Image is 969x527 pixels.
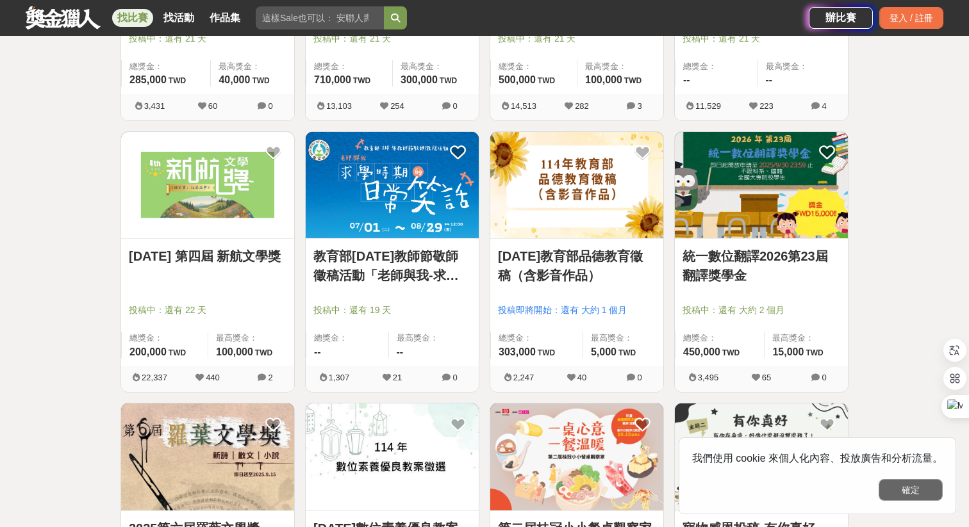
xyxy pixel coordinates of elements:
[144,101,165,111] span: 3,431
[879,479,943,501] button: 確定
[306,403,479,510] img: Cover Image
[268,101,272,111] span: 0
[498,247,656,285] a: [DATE]教育部品德教育徵稿（含影音作品）
[397,346,404,357] span: --
[683,332,756,345] span: 總獎金：
[511,101,536,111] span: 14,513
[390,101,404,111] span: 254
[618,348,636,357] span: TWD
[452,373,457,382] span: 0
[151,82,177,101] button: Ask
[129,346,167,357] span: 200,000
[577,373,586,382] span: 40
[219,74,250,85] span: 40,000
[759,101,774,111] span: 223
[208,101,217,111] span: 60
[306,132,479,239] img: Cover Image
[121,132,294,239] a: Cover Image
[695,101,721,111] span: 11,529
[129,60,203,73] span: 總獎金：
[401,60,471,73] span: 最高獎金：
[722,348,740,357] span: TWD
[112,9,153,27] a: 找比賽
[129,247,286,266] a: [DATE] 第四屆 新航文學獎
[401,74,438,85] span: 300,000
[268,373,272,382] span: 2
[121,403,294,510] img: Cover Image
[499,332,575,345] span: 總獎金：
[252,76,269,85] span: TWD
[27,301,83,311] span: Ctrl+Space |
[314,60,385,73] span: 總獎金：
[204,9,245,27] a: 作品集
[762,373,771,382] span: 65
[683,304,840,317] span: 投稿中：還有 大約 2 個月
[772,332,840,345] span: 最高獎金：
[513,373,534,382] span: 2,247
[591,346,617,357] span: 5,000
[129,332,200,345] span: 總獎金：
[8,35,181,47] label: ChatGPT Prompt
[169,348,186,357] span: TWD
[158,9,199,27] a: 找活動
[440,76,457,85] span: TWD
[255,348,272,357] span: TWD
[637,101,642,111] span: 3
[683,247,840,285] a: 統一數位翻譯2026第23屆翻譯獎學金
[766,60,841,73] span: 最高獎金：
[585,60,656,73] span: 最高獎金：
[624,76,642,85] span: TWD
[675,132,848,239] a: Cover Image
[809,7,873,29] a: 辦比賽
[393,373,402,382] span: 21
[806,348,823,357] span: TWD
[499,74,536,85] span: 500,000
[683,60,750,73] span: 總獎金：
[129,74,167,85] span: 285,000
[683,32,840,45] span: 投稿中：還有 21 天
[772,346,804,357] span: 15,000
[313,32,471,45] span: 投稿中：還有 21 天
[498,304,656,317] span: 投稿即將開始：還有 大約 1 個月
[822,101,826,111] span: 4
[256,6,384,29] input: 這樣Sale也可以： 安聯人壽創意銷售法募集
[490,403,663,510] img: Cover Image
[216,346,253,357] span: 100,000
[353,76,370,85] span: TWD
[314,346,321,357] span: --
[575,101,589,111] span: 282
[326,101,352,111] span: 13,103
[675,403,848,510] img: Cover Image
[29,9,65,19] p: General
[87,301,161,311] a: [DOMAIN_NAME]
[142,373,167,382] span: 22,337
[397,332,472,345] span: 最高獎金：
[314,332,381,345] span: 總獎金：
[879,7,943,29] div: 登入 / 註冊
[313,247,471,285] a: 教育部[DATE]教師節敬師徵稿活動「老師與我-求學時期的日常笑話」
[206,373,220,382] span: 440
[452,101,457,111] span: 0
[498,32,656,45] span: 投稿中：還有 21 天
[91,87,145,96] span: 'ctrl+enter' or
[306,132,479,239] a: Cover Image
[313,304,471,317] span: 投稿中：還有 19 天
[314,74,351,85] span: 710,000
[683,346,720,357] span: 450,000
[591,332,656,345] span: 最高獎金：
[766,74,773,85] span: --
[538,348,555,357] span: TWD
[216,332,286,345] span: 最高獎金：
[129,32,286,45] span: 投稿中：還有 21 天
[490,132,663,239] a: Cover Image
[675,132,848,239] img: Cover Image
[219,60,286,73] span: 最高獎金：
[585,74,622,85] span: 100,000
[692,453,943,464] span: 我們使用 cookie 來個人化內容、投放廣告和分析流量。
[538,76,555,85] span: TWD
